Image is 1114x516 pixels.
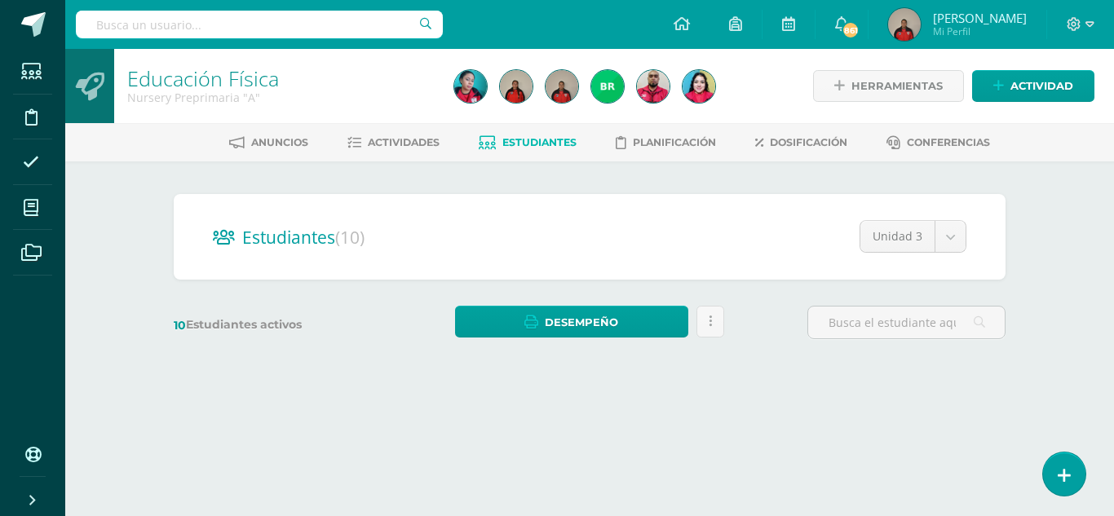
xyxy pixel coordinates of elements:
[545,307,618,337] span: Desempeño
[127,90,435,105] div: Nursery Preprimaria 'A'
[755,130,847,156] a: Dosificación
[502,136,577,148] span: Estudiantes
[335,226,365,249] span: (10)
[76,11,443,38] input: Busca un usuario...
[242,226,365,249] span: Estudiantes
[127,67,435,90] h1: Educación Física
[683,70,715,103] img: 563d7a5fa8b8e3510f1cd748778fc1f7.png
[479,130,577,156] a: Estudiantes
[860,221,966,252] a: Unidad 3
[637,70,670,103] img: 699f996382d957f3ff098085f0ddc897.png
[808,307,1005,338] input: Busca el estudiante aquí...
[127,64,279,92] a: Educación Física
[972,70,1094,102] a: Actividad
[633,136,716,148] span: Planificación
[591,70,624,103] img: 29842a6867f63606f14421d9f7b3831a.png
[500,70,533,103] img: 835688fa391e2eac15f12d6b76b03427.png
[251,136,308,148] span: Anuncios
[546,70,578,103] img: 3173811e495424c50f36d6c1a1dea0c1.png
[1010,71,1073,101] span: Actividad
[842,21,860,39] span: 861
[454,70,487,103] img: d4b6480c6e491d968e86ff8267101fb7.png
[174,317,372,333] label: Estudiantes activos
[229,130,308,156] a: Anuncios
[770,136,847,148] span: Dosificación
[933,24,1027,38] span: Mi Perfil
[813,70,964,102] a: Herramientas
[851,71,943,101] span: Herramientas
[888,8,921,41] img: 3173811e495424c50f36d6c1a1dea0c1.png
[933,10,1027,26] span: [PERSON_NAME]
[886,130,990,156] a: Conferencias
[368,136,440,148] span: Actividades
[347,130,440,156] a: Actividades
[907,136,990,148] span: Conferencias
[616,130,716,156] a: Planificación
[873,221,922,252] span: Unidad 3
[455,306,687,337] a: Desempeño
[174,318,186,333] span: 10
